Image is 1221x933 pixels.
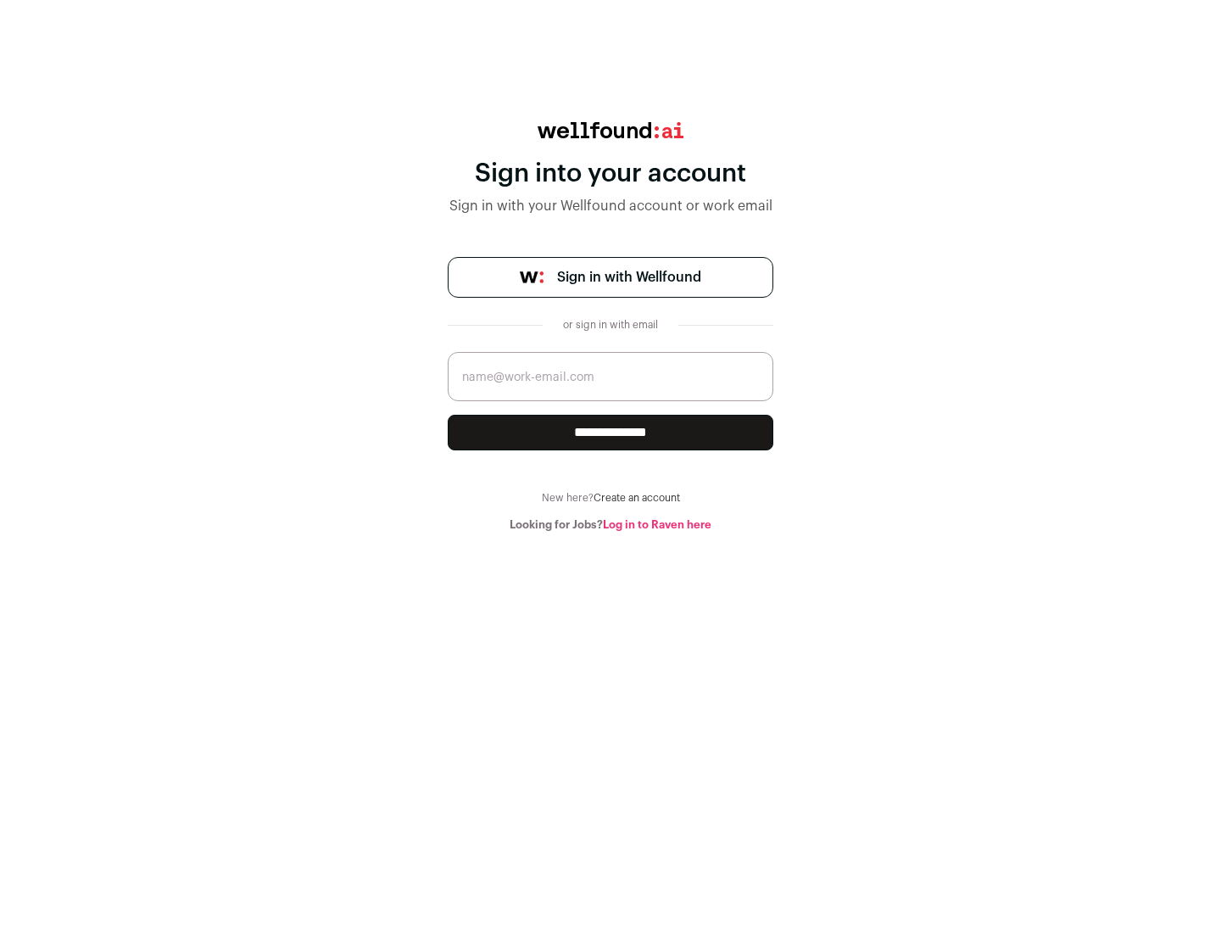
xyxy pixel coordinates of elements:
[594,493,680,503] a: Create an account
[448,491,773,505] div: New here?
[448,159,773,189] div: Sign into your account
[448,257,773,298] a: Sign in with Wellfound
[448,518,773,532] div: Looking for Jobs?
[556,318,665,332] div: or sign in with email
[557,267,701,288] span: Sign in with Wellfound
[520,271,544,283] img: wellfound-symbol-flush-black-fb3c872781a75f747ccb3a119075da62bfe97bd399995f84a933054e44a575c4.png
[448,196,773,216] div: Sign in with your Wellfound account or work email
[603,519,711,530] a: Log in to Raven here
[538,122,683,138] img: wellfound:ai
[448,352,773,401] input: name@work-email.com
